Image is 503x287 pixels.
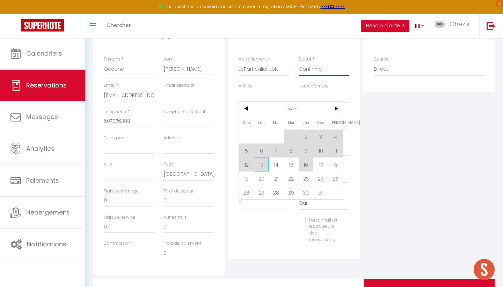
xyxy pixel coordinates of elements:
[299,115,314,129] span: Jeu
[101,14,136,38] a: Chercher
[163,214,187,221] label: Autres frais
[239,143,254,157] span: 5
[26,176,59,185] span: Paiements
[328,157,343,171] span: 18
[239,185,254,199] span: 26
[163,135,180,141] label: Adresse
[104,108,126,115] label: Téléphone
[163,240,201,247] label: Frais de paiement
[239,56,267,63] label: Appartement
[313,171,328,185] span: 24
[299,157,314,171] span: 16
[284,185,299,199] span: 29
[254,101,328,115] span: [DATE]
[239,171,254,185] span: 19
[26,112,58,121] span: Messages
[299,83,329,90] label: Heure d'arrivée
[328,143,343,157] span: 11
[163,161,174,168] label: Pays
[254,157,269,171] span: 13
[239,101,254,115] span: <
[163,82,195,89] label: Email alternatif
[104,82,115,89] label: Email
[313,157,328,171] span: 17
[269,157,284,171] span: 14
[254,143,269,157] span: 6
[429,14,479,38] a: ... Chez'ki
[313,185,328,199] span: 31
[299,171,314,185] span: 23
[328,101,343,115] span: >
[26,144,54,153] span: Analytics
[239,83,253,90] label: Arrivée
[104,214,136,221] label: Frais de service
[313,143,328,157] span: 10
[239,34,349,38] h4: Détails Réservation
[435,21,445,28] img: ...
[306,217,341,243] label: Personnaliser les couleurs des réservations
[163,56,174,63] label: Nom
[104,56,120,63] label: Prénom
[374,34,484,38] h4: Plateformes
[328,129,343,143] span: 4
[21,19,64,31] img: Super Booking
[104,240,131,247] label: Commission
[254,171,269,185] span: 20
[269,143,284,157] span: 7
[254,115,269,129] span: Lun
[26,81,67,90] span: Réservations
[239,157,254,171] span: 12
[313,129,328,143] span: 3
[284,115,299,129] span: Mer
[299,129,314,143] span: 2
[299,143,314,157] span: 9
[104,161,112,168] label: Ville
[284,129,299,143] span: 1
[299,185,314,199] span: 30
[269,115,284,129] span: Mar
[450,20,471,28] span: Chez'ki
[163,188,194,195] label: Taxe de séjour
[284,143,299,157] span: 8
[321,3,345,9] a: >>> ICI <<<<
[104,34,214,38] h4: Détails Voyageur
[299,56,311,63] label: Statut
[254,185,269,199] span: 27
[328,171,343,185] span: 25
[26,208,69,217] span: Hébergement
[269,171,284,185] span: 21
[487,21,495,30] img: logout
[313,115,328,129] span: Ven
[163,108,205,115] label: Téléphone alternatif
[374,56,388,63] label: Source
[27,240,66,248] span: Notifications
[328,115,343,129] span: [PERSON_NAME]
[474,259,495,280] div: Ouvrir le chat
[104,188,139,195] label: Frais de ménage
[284,171,299,185] span: 22
[26,49,62,58] span: Calendriers
[284,157,299,171] span: 15
[104,135,130,141] label: Code postal
[361,20,409,32] button: Besoin d'aide ?
[269,185,284,199] span: 28
[107,21,131,29] span: Chercher
[239,115,254,129] span: Dim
